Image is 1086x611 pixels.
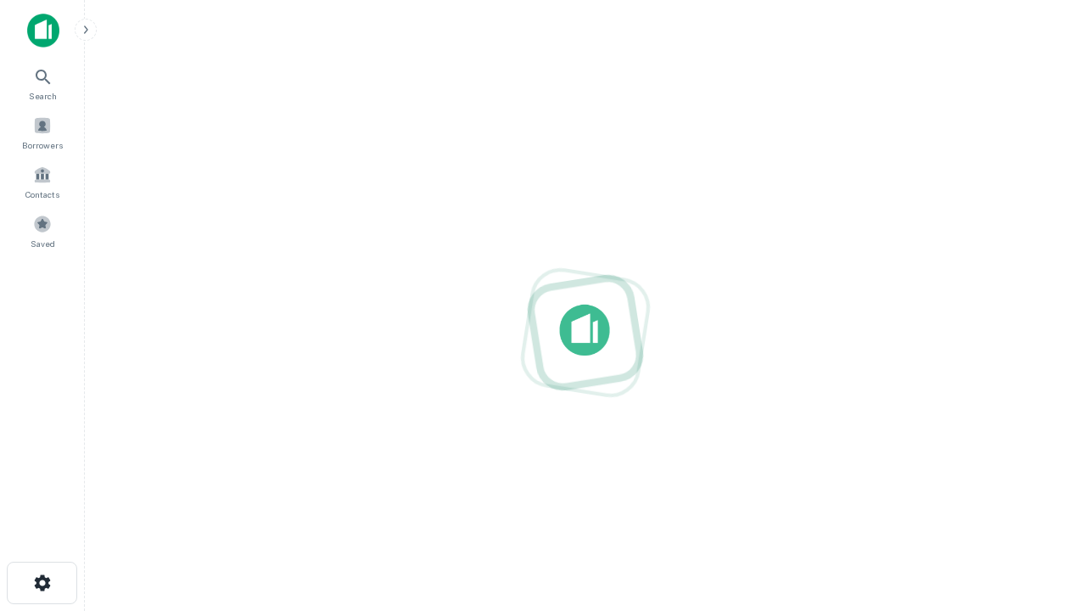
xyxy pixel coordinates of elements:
img: capitalize-icon.png [27,14,59,48]
span: Saved [31,237,55,250]
a: Contacts [5,159,80,205]
span: Contacts [25,188,59,201]
iframe: Chat Widget [1001,421,1086,502]
span: Borrowers [22,138,63,152]
a: Saved [5,208,80,254]
span: Search [29,89,57,103]
a: Search [5,60,80,106]
a: Borrowers [5,109,80,155]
